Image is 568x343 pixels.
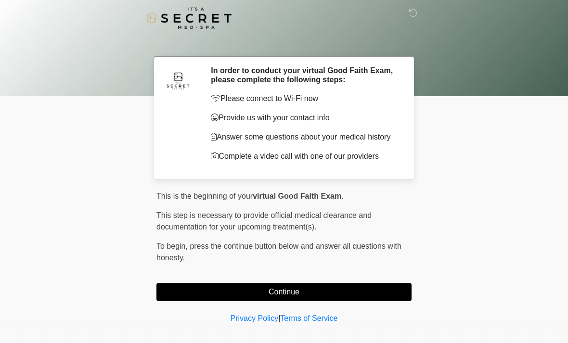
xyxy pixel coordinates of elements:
p: Complete a video call with one of our providers [211,151,397,162]
p: Answer some questions about your medical history [211,131,397,143]
img: Agent Avatar [164,66,193,95]
span: This is the beginning of your [156,192,253,200]
span: . [341,192,343,200]
p: Provide us with your contact info [211,112,397,124]
a: Privacy Policy [231,314,279,322]
h2: In order to conduct your virtual Good Faith Exam, please complete the following steps: [211,66,397,84]
p: Please connect to Wi-Fi now [211,93,397,104]
h1: ‎ ‎ [149,35,419,52]
strong: virtual Good Faith Exam [253,192,341,200]
a: | [278,314,280,322]
span: To begin, [156,242,190,250]
img: It's A Secret Med Spa Logo [147,7,232,29]
button: Continue [156,283,412,301]
span: press the continue button below and answer all questions with honesty. [156,242,401,262]
span: This step is necessary to provide official medical clearance and documentation for your upcoming ... [156,211,372,231]
a: Terms of Service [280,314,337,322]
